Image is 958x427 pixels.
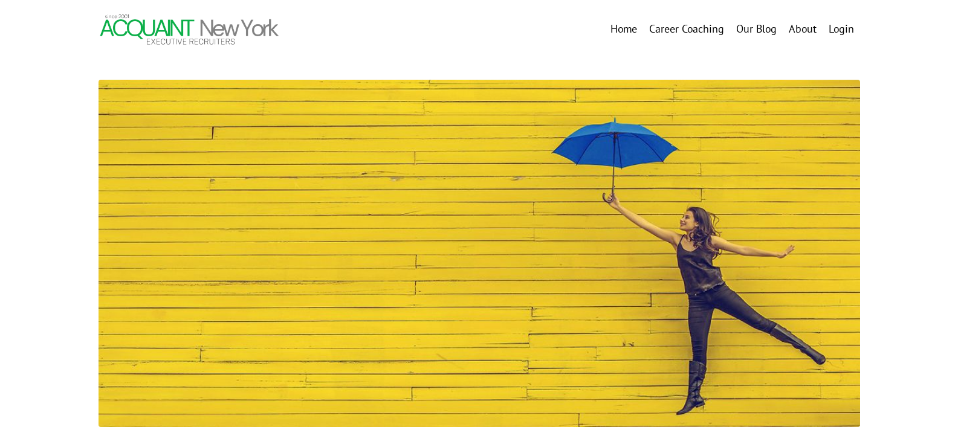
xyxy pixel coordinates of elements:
a: Home [610,21,637,38]
a: About [789,21,817,38]
a: Login [829,22,854,36]
a: Our Blog [736,21,777,38]
img: Header Logo [99,12,280,47]
a: Career Coaching [649,21,724,38]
